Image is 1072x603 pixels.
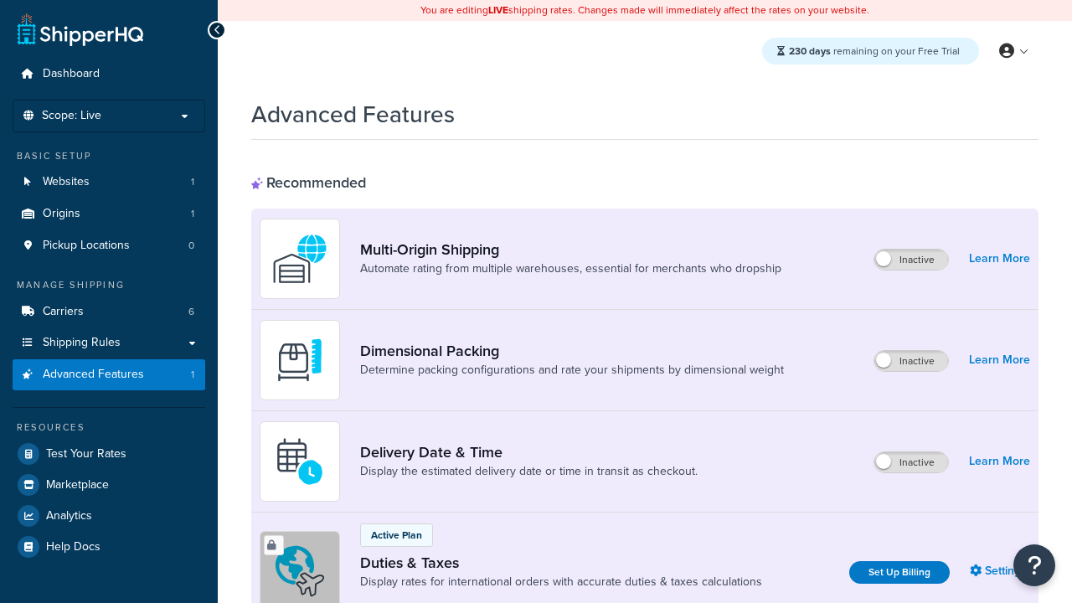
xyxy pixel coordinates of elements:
[13,296,205,327] a: Carriers6
[271,229,329,288] img: WatD5o0RtDAAAAAElFTkSuQmCC
[43,305,84,319] span: Carriers
[43,336,121,350] span: Shipping Rules
[13,59,205,90] a: Dashboard
[874,452,948,472] label: Inactive
[371,528,422,543] p: Active Plan
[970,559,1030,583] a: Settings
[43,207,80,221] span: Origins
[43,368,144,382] span: Advanced Features
[13,420,205,435] div: Resources
[271,432,329,491] img: gfkeb5ejjkALwAAAABJRU5ErkJggg==
[191,175,194,189] span: 1
[46,540,100,554] span: Help Docs
[13,359,205,390] li: Advanced Features
[188,305,194,319] span: 6
[43,67,100,81] span: Dashboard
[13,327,205,358] a: Shipping Rules
[271,331,329,389] img: DTVBYsAAAAAASUVORK5CYII=
[360,554,762,572] a: Duties & Taxes
[789,44,960,59] span: remaining on your Free Trial
[43,239,130,253] span: Pickup Locations
[13,470,205,500] a: Marketplace
[13,167,205,198] a: Websites1
[13,359,205,390] a: Advanced Features1
[188,239,194,253] span: 0
[13,167,205,198] li: Websites
[360,362,784,379] a: Determine packing configurations and rate your shipments by dimensional weight
[42,109,101,123] span: Scope: Live
[13,278,205,292] div: Manage Shipping
[874,250,948,270] label: Inactive
[360,463,698,480] a: Display the estimated delivery date or time in transit as checkout.
[13,439,205,469] a: Test Your Rates
[874,351,948,371] label: Inactive
[360,260,781,277] a: Automate rating from multiple warehouses, essential for merchants who dropship
[251,173,366,192] div: Recommended
[46,447,126,461] span: Test Your Rates
[13,149,205,163] div: Basic Setup
[13,230,205,261] a: Pickup Locations0
[191,368,194,382] span: 1
[969,247,1030,271] a: Learn More
[13,230,205,261] li: Pickup Locations
[360,342,784,360] a: Dimensional Packing
[13,198,205,229] li: Origins
[360,574,762,590] a: Display rates for international orders with accurate duties & taxes calculations
[43,175,90,189] span: Websites
[46,509,92,523] span: Analytics
[251,98,455,131] h1: Advanced Features
[46,478,109,492] span: Marketplace
[13,198,205,229] a: Origins1
[488,3,508,18] b: LIVE
[789,44,831,59] strong: 230 days
[13,532,205,562] a: Help Docs
[969,450,1030,473] a: Learn More
[191,207,194,221] span: 1
[969,348,1030,372] a: Learn More
[849,561,950,584] a: Set Up Billing
[360,443,698,461] a: Delivery Date & Time
[1013,544,1055,586] button: Open Resource Center
[13,501,205,531] a: Analytics
[13,296,205,327] li: Carriers
[360,240,781,259] a: Multi-Origin Shipping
